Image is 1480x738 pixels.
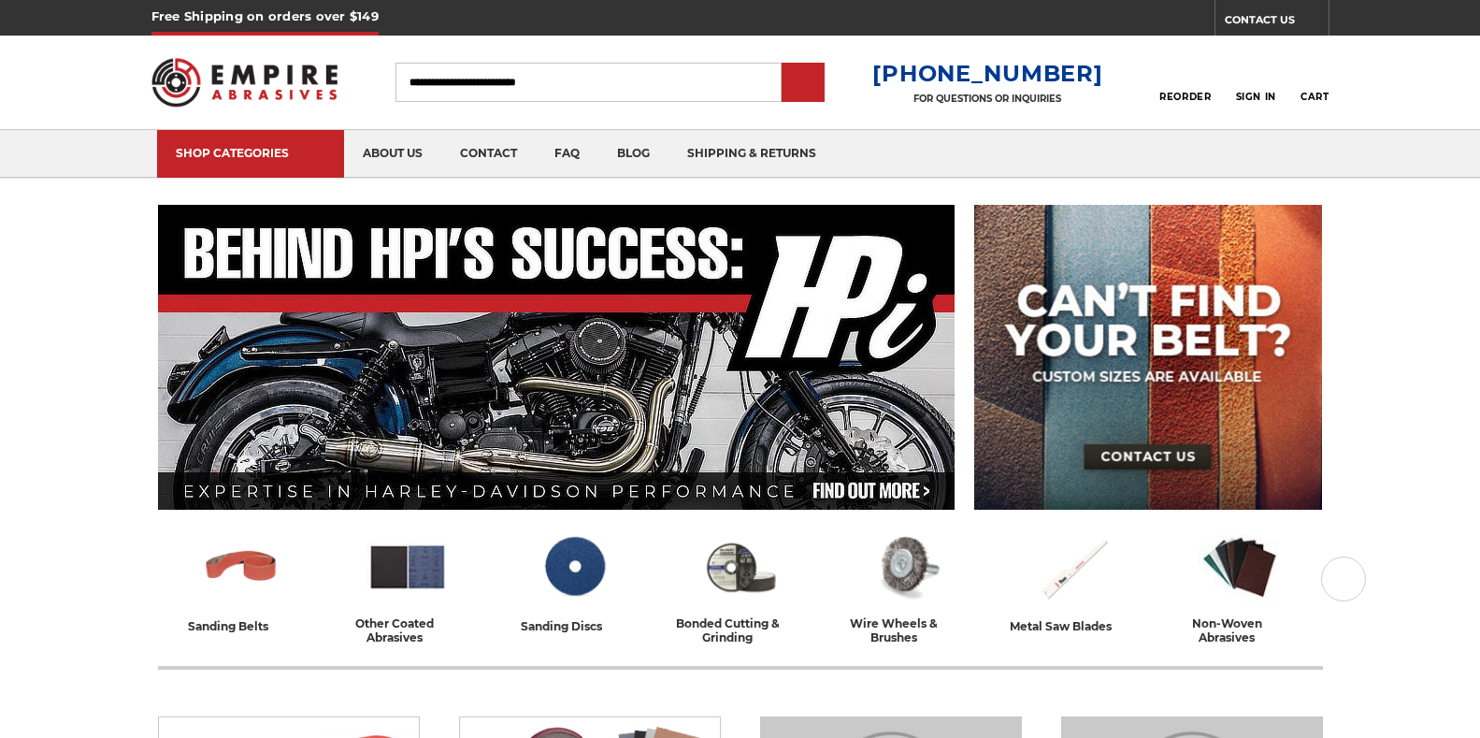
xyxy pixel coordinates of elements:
div: bonded cutting & grinding [665,616,816,644]
a: sanding discs [498,527,650,636]
img: Banner for an interview featuring Horsepower Inc who makes Harley performance upgrades featured o... [158,205,956,510]
img: Empire Abrasives [151,46,338,119]
a: metal saw blades [998,527,1149,636]
span: Cart [1300,91,1329,103]
span: Reorder [1159,91,1211,103]
div: wire wheels & brushes [831,616,983,644]
a: blog [598,130,668,178]
a: faq [536,130,598,178]
p: FOR QUESTIONS OR INQUIRIES [872,93,1102,105]
div: sanding belts [189,616,294,636]
a: non-woven abrasives [1164,527,1315,644]
div: sanding discs [521,616,626,636]
div: metal saw blades [1010,616,1136,636]
a: wire wheels & brushes [831,527,983,644]
img: promo banner for custom belts. [974,205,1322,510]
a: CONTACT US [1225,9,1329,36]
img: Sanding Belts [200,527,282,607]
a: Reorder [1159,62,1211,102]
div: non-woven abrasives [1164,616,1315,644]
input: Submit [784,65,822,102]
div: SHOP CATEGORIES [176,146,325,160]
a: [PHONE_NUMBER] [872,60,1102,87]
button: Next [1321,557,1366,601]
a: about us [344,130,441,178]
a: shipping & returns [668,130,835,178]
img: Sanding Discs [533,527,615,607]
img: Wire Wheels & Brushes [866,527,948,607]
a: contact [441,130,536,178]
img: Bonded Cutting & Grinding [699,527,782,607]
img: Metal Saw Blades [1032,527,1114,607]
a: sanding belts [165,527,317,636]
a: other coated abrasives [332,527,483,644]
div: other coated abrasives [332,616,483,644]
img: Other Coated Abrasives [366,527,449,607]
img: Non-woven Abrasives [1199,527,1281,607]
a: bonded cutting & grinding [665,527,816,644]
a: Cart [1300,62,1329,103]
span: Sign In [1236,91,1276,103]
